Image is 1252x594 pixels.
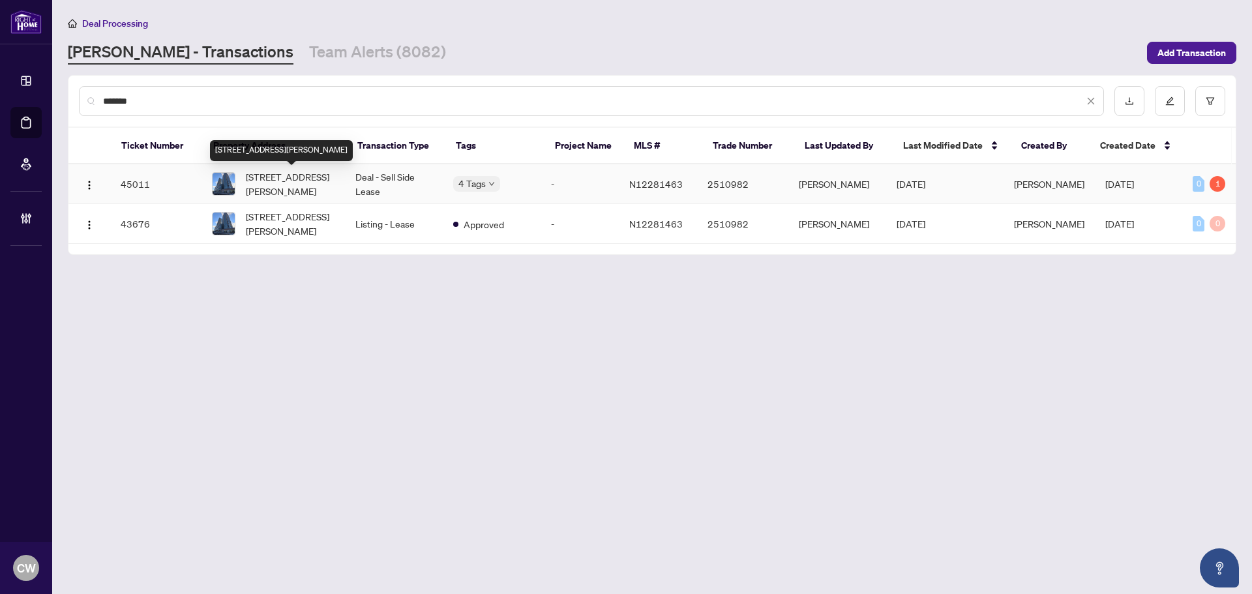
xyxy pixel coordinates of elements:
a: [PERSON_NAME] - Transactions [68,41,293,65]
td: 2510982 [697,204,788,244]
img: thumbnail-img [213,173,235,195]
span: [STREET_ADDRESS][PERSON_NAME] [246,209,335,238]
th: Project Name [544,128,623,164]
td: - [541,164,619,204]
th: Tags [445,128,544,164]
span: [PERSON_NAME] [1014,178,1084,190]
span: edit [1165,97,1174,106]
span: [STREET_ADDRESS][PERSON_NAME] [246,170,335,198]
button: Add Transaction [1147,42,1236,64]
td: [PERSON_NAME] [788,164,886,204]
span: CW [17,559,36,577]
div: 1 [1210,176,1225,192]
span: download [1125,97,1134,106]
th: Transaction Type [347,128,445,164]
td: 45011 [110,164,201,204]
span: [DATE] [897,178,925,190]
th: Trade Number [702,128,794,164]
div: 0 [1210,216,1225,231]
button: edit [1155,86,1185,116]
span: N12281463 [629,218,683,230]
span: home [68,19,77,28]
span: Approved [464,217,504,231]
th: Last Updated By [794,128,893,164]
div: 0 [1193,176,1204,192]
span: [DATE] [1105,178,1134,190]
img: Logo [84,180,95,190]
span: N12281463 [629,178,683,190]
button: Open asap [1200,548,1239,587]
td: 43676 [110,204,201,244]
div: 0 [1193,216,1204,231]
th: Ticket Number [111,128,203,164]
a: Team Alerts (8082) [309,41,446,65]
img: thumbnail-img [213,213,235,235]
button: filter [1195,86,1225,116]
button: Logo [79,173,100,194]
div: [STREET_ADDRESS][PERSON_NAME] [210,140,353,161]
span: [DATE] [1105,218,1134,230]
td: Listing - Lease [345,204,443,244]
th: Property Address [203,128,348,164]
span: Created Date [1100,138,1155,153]
span: down [488,181,495,187]
td: Deal - Sell Side Lease [345,164,443,204]
img: logo [10,10,42,34]
td: [PERSON_NAME] [788,204,886,244]
button: Logo [79,213,100,234]
button: download [1114,86,1144,116]
th: Created By [1011,128,1090,164]
td: - [541,204,619,244]
span: filter [1206,97,1215,106]
img: Logo [84,220,95,230]
th: Created Date [1090,128,1182,164]
span: Add Transaction [1157,42,1226,63]
span: [PERSON_NAME] [1014,218,1084,230]
span: 4 Tags [458,176,486,191]
th: Last Modified Date [893,128,1011,164]
span: [DATE] [897,218,925,230]
span: Deal Processing [82,18,148,29]
span: close [1086,97,1095,106]
span: Last Modified Date [903,138,983,153]
th: MLS # [623,128,702,164]
td: 2510982 [697,164,788,204]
